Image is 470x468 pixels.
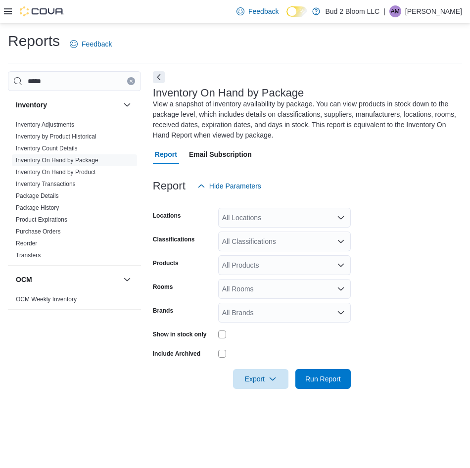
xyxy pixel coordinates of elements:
[153,99,457,140] div: View a snapshot of inventory availability by package. You can view products in stock down to the ...
[16,133,96,140] a: Inventory by Product Historical
[233,369,288,389] button: Export
[16,228,61,235] span: Purchase Orders
[189,144,252,164] span: Email Subscription
[153,259,179,267] label: Products
[391,5,400,17] span: AM
[16,157,98,164] a: Inventory On Hand by Package
[8,119,141,265] div: Inventory
[16,228,61,235] a: Purchase Orders
[153,235,195,243] label: Classifications
[16,251,41,259] span: Transfers
[16,192,59,200] span: Package Details
[193,176,265,196] button: Hide Parameters
[16,252,41,259] a: Transfers
[16,145,78,152] a: Inventory Count Details
[153,330,207,338] label: Show in stock only
[16,156,98,164] span: Inventory On Hand by Package
[20,6,64,16] img: Cova
[16,204,59,211] a: Package History
[16,295,77,303] span: OCM Weekly Inventory
[16,169,95,176] a: Inventory On Hand by Product
[16,296,77,303] a: OCM Weekly Inventory
[8,293,141,309] div: OCM
[153,283,173,291] label: Rooms
[8,31,60,51] h1: Reports
[233,1,282,21] a: Feedback
[383,5,385,17] p: |
[16,204,59,212] span: Package History
[127,77,135,85] button: Clear input
[16,100,119,110] button: Inventory
[337,261,345,269] button: Open list of options
[66,34,116,54] a: Feedback
[16,168,95,176] span: Inventory On Hand by Product
[16,216,67,223] a: Product Expirations
[16,121,74,128] a: Inventory Adjustments
[82,39,112,49] span: Feedback
[325,5,379,17] p: Bud 2 Bloom LLC
[153,180,186,192] h3: Report
[337,285,345,293] button: Open list of options
[153,71,165,83] button: Next
[16,192,59,199] a: Package Details
[286,6,307,17] input: Dark Mode
[305,374,341,384] span: Run Report
[239,369,282,389] span: Export
[295,369,351,389] button: Run Report
[16,240,37,247] a: Reorder
[16,180,76,188] span: Inventory Transactions
[153,87,304,99] h3: Inventory On Hand by Package
[155,144,177,164] span: Report
[389,5,401,17] div: Ariel Mizrahi
[209,181,261,191] span: Hide Parameters
[16,239,37,247] span: Reorder
[16,275,119,284] button: OCM
[337,237,345,245] button: Open list of options
[16,121,74,129] span: Inventory Adjustments
[337,214,345,222] button: Open list of options
[405,5,462,17] p: [PERSON_NAME]
[121,274,133,285] button: OCM
[337,309,345,317] button: Open list of options
[153,307,173,315] label: Brands
[16,100,47,110] h3: Inventory
[153,212,181,220] label: Locations
[16,144,78,152] span: Inventory Count Details
[121,99,133,111] button: Inventory
[16,181,76,187] a: Inventory Transactions
[153,350,200,358] label: Include Archived
[16,133,96,140] span: Inventory by Product Historical
[16,275,32,284] h3: OCM
[248,6,279,16] span: Feedback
